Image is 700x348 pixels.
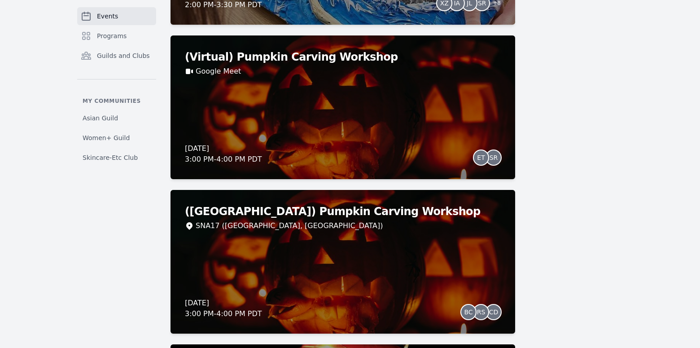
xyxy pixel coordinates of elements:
[77,27,156,45] a: Programs
[83,114,118,123] span: Asian Guild
[477,154,485,161] span: ET
[77,7,156,25] a: Events
[185,204,501,219] h2: ([GEOGRAPHIC_DATA]) Pumpkin Carving Workshop
[97,31,127,40] span: Programs
[185,298,262,319] div: [DATE] 3:00 PM - 4:00 PM PDT
[77,130,156,146] a: Women+ Guild
[77,150,156,166] a: Skincare-Etc Club
[97,12,118,21] span: Events
[185,50,501,64] h2: (Virtual) Pumpkin Carving Workshop
[477,309,486,315] span: RS
[77,97,156,105] p: My communities
[489,309,499,315] span: CD
[185,143,262,165] div: [DATE] 3:00 PM - 4:00 PM PDT
[171,35,515,179] a: (Virtual) Pumpkin Carving WorkshopGoogle Meet[DATE]3:00 PM-4:00 PM PDTETSR
[77,110,156,126] a: Asian Guild
[83,133,130,142] span: Women+ Guild
[464,309,472,315] span: BC
[77,47,156,65] a: Guilds and Clubs
[77,7,156,166] nav: Sidebar
[97,51,150,60] span: Guilds and Clubs
[83,153,138,162] span: Skincare-Etc Club
[196,220,383,231] div: SNA17 ([GEOGRAPHIC_DATA], [GEOGRAPHIC_DATA])
[196,66,241,77] a: Google Meet
[171,190,515,334] a: ([GEOGRAPHIC_DATA]) Pumpkin Carving WorkshopSNA17 ([GEOGRAPHIC_DATA], [GEOGRAPHIC_DATA])[DATE]3:0...
[490,154,498,161] span: SR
